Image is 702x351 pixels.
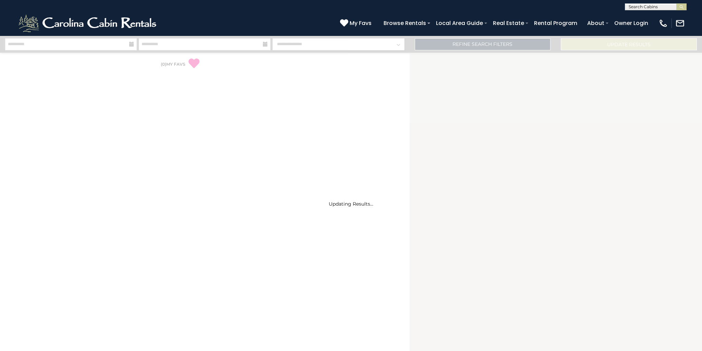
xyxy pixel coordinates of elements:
a: About [584,17,608,29]
span: My Favs [350,19,372,27]
a: Browse Rentals [380,17,429,29]
a: My Favs [340,19,373,28]
a: Owner Login [611,17,652,29]
a: Rental Program [531,17,581,29]
img: mail-regular-white.png [675,18,685,28]
a: Local Area Guide [433,17,486,29]
img: White-1-2.png [17,13,159,34]
img: phone-regular-white.png [658,18,668,28]
a: Real Estate [489,17,528,29]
